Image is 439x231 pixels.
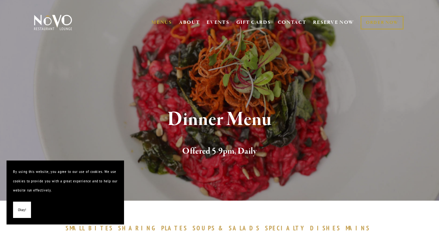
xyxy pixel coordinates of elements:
a: ABOUT [179,19,200,26]
a: MENUS [151,19,172,26]
a: EVENTS [207,19,229,26]
h2: Offered 5-9pm, Daily [44,145,395,158]
section: Cookie banner [7,161,124,224]
a: RESERVE NOW [313,16,354,29]
p: By using this website, you agree to our use of cookies. We use cookies to provide you with a grea... [13,167,118,195]
a: CONTACT [278,16,306,29]
h1: Dinner Menu [44,109,395,130]
a: GIFT CARDS [236,16,271,29]
a: ORDER NOW [361,16,403,29]
img: Novo Restaurant &amp; Lounge [33,14,73,31]
button: Okay! [13,202,31,218]
span: Okay! [18,205,26,215]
